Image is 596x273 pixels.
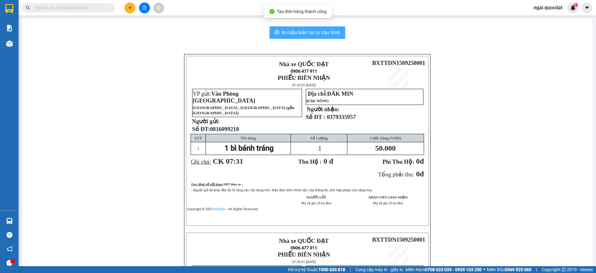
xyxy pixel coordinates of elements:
span: 0 [416,170,420,178]
strong: SĐT theo xe : [223,183,243,186]
span: check-circle [269,9,274,14]
span: 50.000 [375,144,396,152]
span: 1 [197,146,199,151]
sup: 1 [574,3,578,7]
span: Quy định về gửi hàng [191,183,223,186]
span: ⚪️ [483,268,485,271]
span: STT [195,136,202,140]
span: 0 [416,157,420,165]
span: 07:32:01 [DATE] [292,260,316,264]
span: BXTTDN1509250001 [372,236,425,243]
span: | [536,266,537,273]
span: VP gửi: [193,90,255,104]
img: icon-new-feature [570,5,576,11]
img: logo [189,63,233,84]
span: printer [274,30,279,36]
span: aim [156,6,161,10]
strong: Nhà xe QUỐC ĐẠT [279,238,329,244]
span: Cước hàng (VNĐ) [370,136,401,140]
span: 0 đ [323,157,333,165]
span: question-circle [7,232,12,238]
strong: Người nhận: [307,106,340,112]
strong: Số ĐT: [192,126,239,132]
span: | [350,266,351,273]
strong: PHIẾU BIÊN NHẬN [278,75,330,81]
span: 0379335957 [327,114,356,120]
strong: 1900 633 818 [318,267,345,272]
span: Miền Nam [405,266,482,273]
span: 0906 477 911 [291,245,317,250]
span: 0906 477 911 [291,69,317,74]
img: warehouse-icon [6,40,13,47]
span: Phí Thu Hộ: [382,158,414,165]
strong: 0369 525 060 [505,267,531,272]
a: VeXeRe [213,207,225,211]
strong: 0708 023 035 - 0935 103 250 [425,267,482,272]
span: notification [7,246,12,252]
span: 1 [575,3,577,7]
span: Ghi chú: [191,158,211,165]
span: Văn Phòng [GEOGRAPHIC_DATA] [193,90,255,104]
span: đ [420,170,424,178]
span: 07:32:01 [DATE] [292,83,316,87]
span: CK 07:31 [213,157,243,165]
span: Miền Bắc [487,266,531,273]
span: plus [128,6,132,10]
button: printerIn mẫu biên lai tự cấu hình [269,26,345,39]
span: Tên hàng [241,136,256,140]
strong: Người gửi: [192,118,220,125]
img: solution-icon [6,25,13,31]
span: Thu Hộ : [298,158,322,165]
input: Tìm tên, số ĐT hoặc mã đơn [34,4,107,11]
strong: NHÂN VIÊN GIAO NHẬN [368,196,408,199]
img: warehouse-icon [6,218,13,224]
span: file-add [142,6,147,10]
button: file-add [139,2,150,13]
span: ĐĂK NÔNG [306,98,329,103]
strong: Số ĐT : [306,114,326,120]
span: [GEOGRAPHIC_DATA] , [GEOGRAPHIC_DATA] (gần [GEOGRAPHIC_DATA]) [193,105,295,115]
span: copyright [562,267,566,272]
button: aim [153,2,164,13]
span: - Người gửi kê khai đầy đủ rõ ràng các nội dung trên. Bảo đảm tính chính xác của thông tin, tính ... [191,188,373,192]
span: Tạo đơn hàng thành công [277,9,327,14]
span: Tổng phải thu: [378,171,414,178]
span: (Ký và ghi rõ họ tên) [301,201,332,205]
span: In mẫu biên lai tự cấu hình [282,29,340,36]
span: 0816099210 [210,126,239,132]
span: 1 bì bánh tráng [224,144,274,152]
span: (Ký và ghi rõ họ tên) [373,201,403,205]
button: plus [124,2,135,13]
span: Số Lượng [310,136,327,140]
img: logo [189,239,233,261]
span: message [7,260,12,266]
span: ĐĂK MIN [327,90,353,97]
strong: Nhà xe QUỐC ĐẠT [279,61,329,67]
strong: NGƯỜI GỬI [306,196,326,199]
span: Cung cấp máy in - giấy in: [355,266,404,273]
span: : [223,183,243,186]
span: BXTTDN1509250001 [372,60,425,66]
span: Hỗ trợ kỹ thuật: [288,266,345,273]
span: 1 [318,144,322,152]
span: search [26,6,30,10]
button: caret-down [581,2,592,13]
strong: đ [382,157,424,165]
span: Copyright © 2021 – All Rights Reserved [187,207,258,211]
span: caret-down [584,5,590,11]
span: ngai.quocdat [529,4,567,11]
span: Địa chỉ: [308,90,353,97]
strong: PHIẾU BIÊN NHẬN [278,251,330,258]
img: logo-vxr [5,4,13,13]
